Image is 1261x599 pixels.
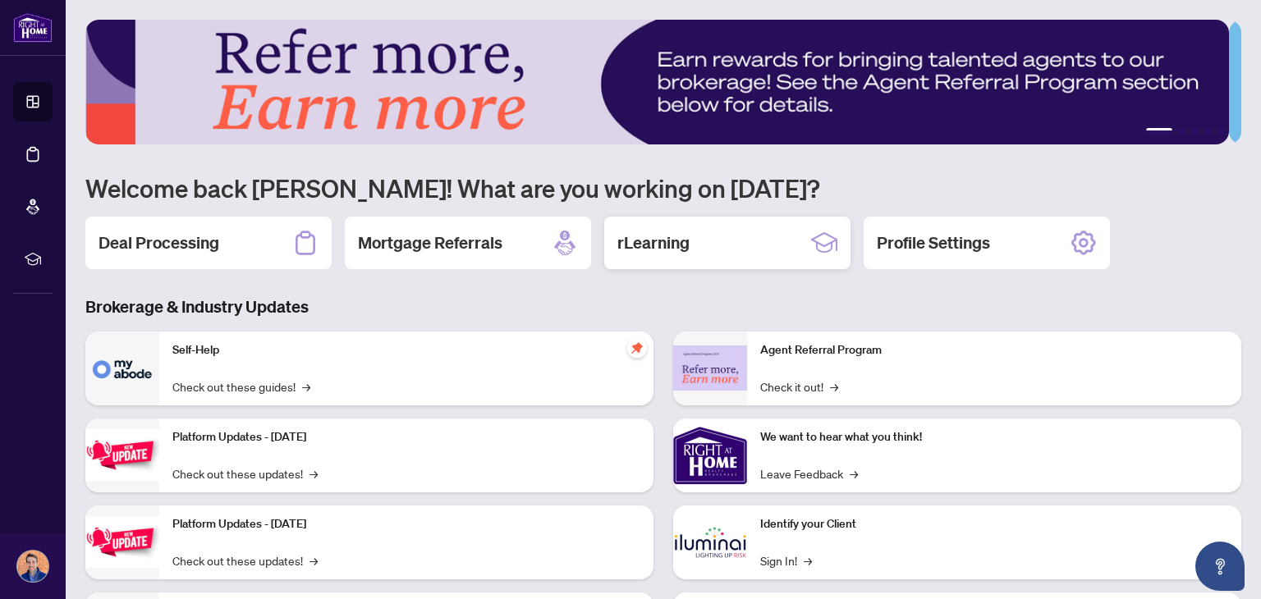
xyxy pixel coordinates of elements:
button: 3 [1192,128,1199,135]
img: Slide 0 [85,20,1229,144]
h2: rLearning [617,231,690,254]
img: We want to hear what you think! [673,418,747,492]
h3: Brokerage & Industry Updates [85,295,1241,318]
span: → [830,377,838,396]
img: Platform Updates - July 8, 2025 [85,516,159,568]
button: 5 [1218,128,1225,135]
button: 4 [1205,128,1212,135]
p: Platform Updates - [DATE] [172,515,640,533]
img: Profile Icon [17,551,48,582]
img: Agent Referral Program [673,345,747,391]
p: Agent Referral Program [760,341,1228,359]
img: logo [13,12,53,43]
img: Platform Updates - July 21, 2025 [85,429,159,481]
span: → [310,551,318,569]
span: → [804,551,812,569]
a: Sign In!→ [760,551,812,569]
a: Leave Feedback→ [760,464,858,482]
span: → [310,464,318,482]
img: Self-Help [85,332,159,405]
span: → [850,464,858,482]
a: Check it out!→ [760,377,838,396]
button: 1 [1146,128,1172,135]
p: Identify your Client [760,515,1228,533]
span: pushpin [627,338,647,358]
img: Identify your Client [673,505,747,579]
a: Check out these updates!→ [172,464,318,482]
a: Check out these updates!→ [172,551,318,569]
span: → [302,377,310,396]
button: 2 [1179,128,1185,135]
a: Check out these guides!→ [172,377,310,396]
h2: Profile Settings [877,231,990,254]
button: Open asap [1195,542,1245,591]
p: Self-Help [172,341,640,359]
h2: Deal Processing [99,231,219,254]
h2: Mortgage Referrals [358,231,502,254]
h1: Welcome back [PERSON_NAME]! What are you working on [DATE]? [85,172,1241,203]
p: We want to hear what you think! [760,428,1228,446]
p: Platform Updates - [DATE] [172,428,640,446]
